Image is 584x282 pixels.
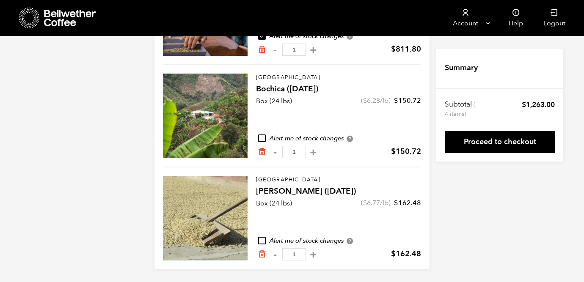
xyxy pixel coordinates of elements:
[391,44,421,55] bdi: 811.80
[361,96,391,105] span: ( /lb)
[363,96,380,105] bdi: 6.28
[394,198,398,208] span: $
[391,44,396,55] span: $
[270,46,280,54] button: -
[282,146,306,158] input: Qty
[363,198,380,208] bdi: 6.77
[361,198,391,208] span: ( /lb)
[256,198,292,208] p: Box (24 lbs)
[363,96,367,105] span: $
[256,96,292,106] p: Box (24 lbs)
[522,100,555,110] bdi: 1,263.00
[282,44,306,56] input: Qty
[391,146,396,157] span: $
[363,198,367,208] span: $
[308,46,319,54] button: +
[258,148,266,156] a: Remove from cart
[445,131,555,153] a: Proceed to checkout
[256,186,421,197] h4: [PERSON_NAME] ([DATE])
[308,250,319,259] button: +
[256,134,421,143] div: Alert me of stock changes
[391,146,421,157] bdi: 150.72
[391,249,396,259] span: $
[256,74,421,82] p: [GEOGRAPHIC_DATA]
[258,250,266,259] a: Remove from cart
[394,198,421,208] bdi: 162.48
[270,148,280,156] button: -
[308,148,319,156] button: +
[256,236,421,246] div: Alert me of stock changes
[282,248,306,260] input: Qty
[256,32,421,41] div: Alert me of stock changes
[258,45,266,54] a: Remove from cart
[391,249,421,259] bdi: 162.48
[445,63,478,74] h4: Summary
[522,100,526,110] span: $
[256,83,421,95] h4: Bochica ([DATE])
[256,176,421,184] p: [GEOGRAPHIC_DATA]
[394,96,421,105] bdi: 150.72
[270,250,280,259] button: -
[394,96,398,105] span: $
[445,100,477,118] th: Subtotal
